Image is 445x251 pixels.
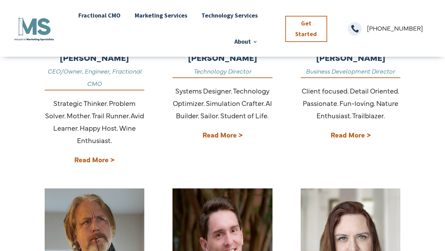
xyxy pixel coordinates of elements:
p: Technology Director [173,65,272,77]
p: Strategic Thinker. Problem Solver. Mother. Trail Runner. Avid Learner. Happy Host. Wine Enthusiast. [45,97,144,153]
p: Business Development Director [301,65,400,77]
p: CEO/Owner, Engineer, Fractional CMO [45,65,144,90]
a: Marketing Services [135,2,187,29]
a: Technology Services [201,2,258,29]
p: Systems Designer. Technology Optimizer. Simulation Crafter. AI Builder. Sailor. Student of Life. [173,85,272,129]
h6: [PERSON_NAME] [301,53,400,65]
h6: [PERSON_NAME] [45,53,144,65]
span:  [348,22,362,36]
a: Fractional CMO [78,2,121,29]
a: Read More > [331,130,371,139]
p: Client focused. Detail Oriented. Passionate. Fun-loving. Nature Enthusiast. Trailblazer. [301,85,400,129]
a: Read More > [74,155,114,164]
a: Read More > [202,130,243,139]
a: About [234,29,258,55]
p: [PHONE_NUMBER] [367,22,432,34]
a: Get Started [285,16,327,42]
h6: [PERSON_NAME] [173,53,272,65]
